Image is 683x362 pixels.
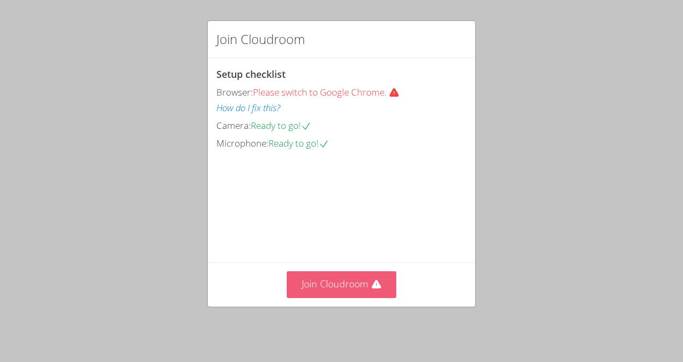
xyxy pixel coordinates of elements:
span: Microphone: [216,137,268,149]
span: Ready to go! [268,137,329,149]
span: Camera: [216,119,251,132]
span: Browser: [216,86,253,98]
h2: Join Cloudroom [216,30,305,49]
span: Ready to go! [251,119,311,132]
span: Setup checklist [216,68,286,81]
span: Please switch to Google Chrome. [253,86,404,98]
button: Join Cloudroom [287,271,397,298]
button: How do I fix this? [216,100,280,116]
